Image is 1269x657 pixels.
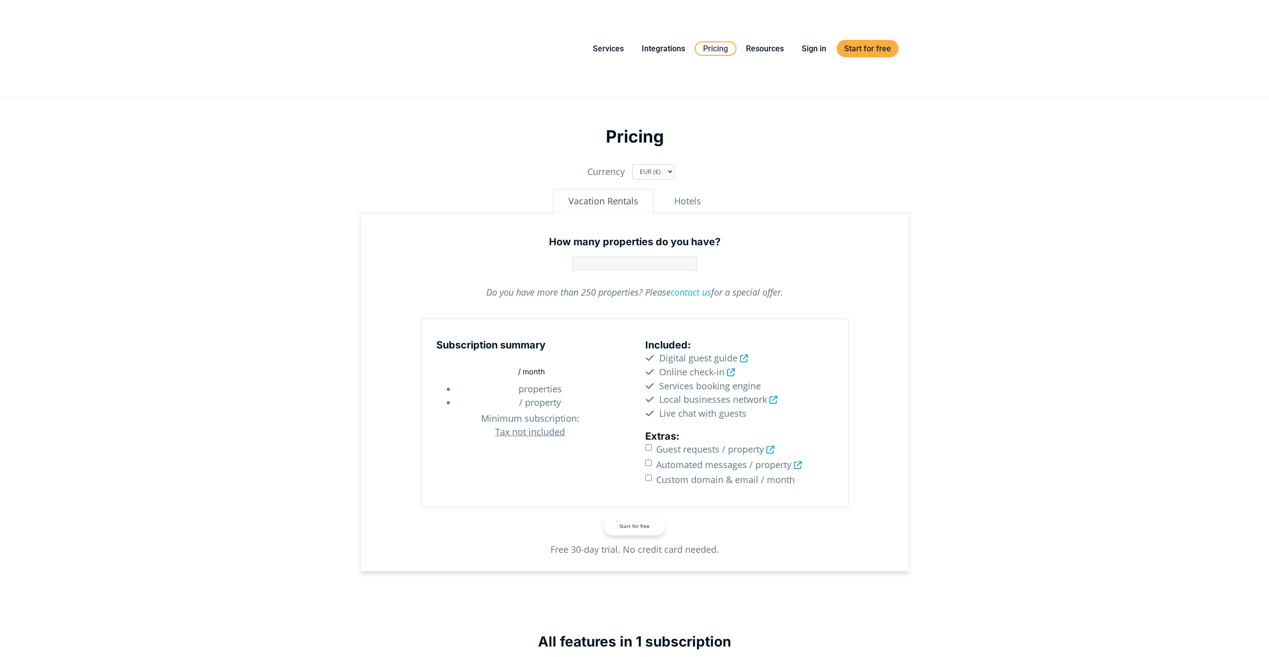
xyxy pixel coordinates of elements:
[495,426,565,438] u: Tax not included
[634,42,693,55] a: Integrations
[656,459,747,471] span: Automated messages
[659,366,725,378] span: Online check-in
[749,459,791,471] span: / property
[538,633,731,650] span: All features in 1 subscription
[645,339,833,351] h5: :
[553,189,654,213] button: Vacation Rentals
[619,522,650,529] span: Start for free
[671,286,711,298] a: contact us
[604,517,665,535] a: Start for free
[361,125,908,148] h2: Pricing
[550,543,719,555] span: Free 30-day trial. No credit card needed.
[695,41,736,56] a: Pricing
[481,412,577,424] span: Minimum subscription
[587,165,625,178] label: Currency
[645,339,688,351] span: Included
[436,412,624,425] span: :
[659,352,737,364] span: Digital guest guide
[421,236,849,248] h5: How many properties do you have?
[656,474,758,486] span: Custom domain & email
[585,42,631,55] a: Services
[421,286,849,299] p: Do you have more than 250 properties? Please for a special offer.
[722,443,764,455] span: / property
[659,189,717,213] button: Hotels
[659,380,761,392] span: Services booking engine
[645,430,833,443] h5: :
[436,339,624,351] h5: Subscription summary
[656,443,720,455] span: Guest requests
[837,40,899,57] a: Start for free
[738,42,791,55] a: Resources
[794,42,834,55] a: Sign in
[761,474,795,486] span: / month
[659,393,767,405] span: Local businesses network
[519,383,562,395] span: properties
[518,367,545,376] span: / month
[645,430,676,442] span: Extras
[659,407,746,419] span: Live chat with guests
[519,396,561,408] span: / property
